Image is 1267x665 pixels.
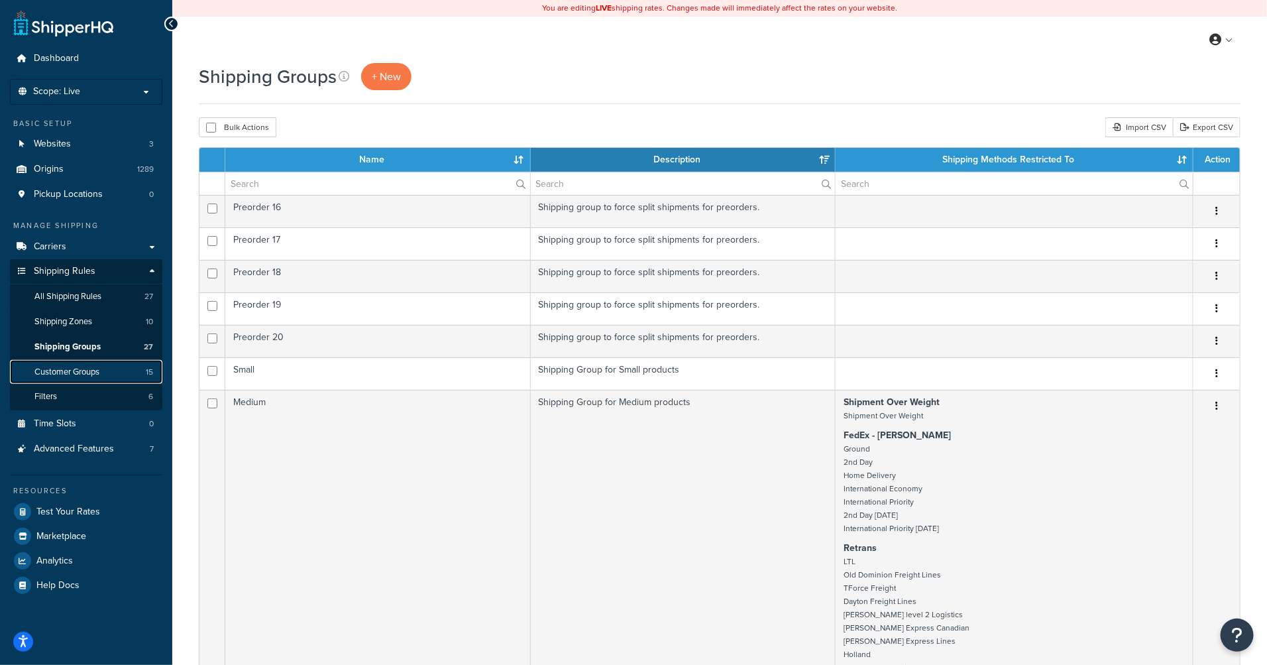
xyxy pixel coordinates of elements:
[10,259,162,284] a: Shipping Rules
[10,360,162,385] a: Customer Groups 15
[225,260,531,292] td: Preorder 18
[531,172,836,195] input: Search
[531,292,836,325] td: Shipping group to force split shipments for preorders.
[225,357,531,390] td: Small
[10,284,162,309] li: All Shipping Rules
[144,341,153,353] span: 27
[531,260,836,292] td: Shipping group to force split shipments for preorders.
[36,507,100,518] span: Test Your Rates
[844,541,877,555] strong: Retrans
[10,412,162,436] a: Time Slots 0
[146,316,153,328] span: 10
[34,418,76,430] span: Time Slots
[225,227,531,260] td: Preorder 17
[10,182,162,207] li: Pickup Locations
[10,157,162,182] li: Origins
[36,531,86,542] span: Marketplace
[34,316,92,328] span: Shipping Zones
[199,64,337,90] h1: Shipping Groups
[34,53,79,64] span: Dashboard
[137,164,154,175] span: 1289
[1105,117,1173,137] div: Import CSV
[34,189,103,200] span: Pickup Locations
[10,485,162,497] div: Resources
[149,139,154,150] span: 3
[10,220,162,231] div: Manage Shipping
[10,182,162,207] a: Pickup Locations 0
[531,148,836,172] th: Description: activate to sort column ascending
[199,117,276,137] button: Bulk Actions
[531,227,836,260] td: Shipping group to force split shipments for preorders.
[531,325,836,357] td: Shipping group to force split shipments for preorders.
[144,291,153,302] span: 27
[10,574,162,597] a: Help Docs
[10,524,162,548] a: Marketplace
[10,157,162,182] a: Origins 1289
[10,46,162,71] a: Dashboard
[34,391,57,402] span: Filters
[225,148,531,172] th: Name: activate to sort column ascending
[10,310,162,334] a: Shipping Zones 10
[10,412,162,436] li: Time Slots
[844,443,939,534] small: Ground 2nd Day Home Delivery International Economy International Priority 2nd Day [DATE] Internat...
[34,139,71,150] span: Websites
[1173,117,1240,137] a: Export CSV
[225,325,531,357] td: Preorder 20
[10,235,162,259] a: Carriers
[10,284,162,309] a: All Shipping Rules 27
[150,444,154,455] span: 7
[10,335,162,359] a: Shipping Groups 27
[34,164,64,175] span: Origins
[844,410,923,422] small: Shipment Over Weight
[1193,148,1240,172] th: Action
[10,437,162,461] li: Advanced Features
[10,385,162,409] a: Filters 6
[149,189,154,200] span: 0
[146,367,153,378] span: 15
[372,69,401,84] span: + New
[10,118,162,129] div: Basic Setup
[844,428,951,442] strong: FedEx - [PERSON_NAME]
[36,580,80,591] span: Help Docs
[10,500,162,524] a: Test Your Rates
[10,310,162,334] li: Shipping Zones
[34,266,95,277] span: Shipping Rules
[225,292,531,325] td: Preorder 19
[149,418,154,430] span: 0
[10,335,162,359] li: Shipping Groups
[225,172,530,195] input: Search
[836,172,1193,195] input: Search
[10,437,162,461] a: Advanced Features 7
[10,549,162,573] a: Analytics
[531,195,836,227] td: Shipping group to force split shipments for preorders.
[10,132,162,156] li: Websites
[844,395,940,409] strong: Shipment Over Weight
[34,291,101,302] span: All Shipping Rules
[1221,619,1254,652] button: Open Resource Center
[596,2,612,14] b: LIVE
[10,385,162,409] li: Filters
[10,259,162,410] li: Shipping Rules
[34,341,101,353] span: Shipping Groups
[836,148,1193,172] th: Shipping Methods Restricted To: activate to sort column ascending
[34,444,114,455] span: Advanced Features
[10,360,162,385] li: Customer Groups
[36,556,73,567] span: Analytics
[14,10,113,36] a: ShipperHQ Home
[225,195,531,227] td: Preorder 16
[33,86,80,97] span: Scope: Live
[148,391,153,402] span: 6
[531,357,836,390] td: Shipping Group for Small products
[361,63,412,90] a: + New
[10,132,162,156] a: Websites 3
[34,241,66,253] span: Carriers
[34,367,99,378] span: Customer Groups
